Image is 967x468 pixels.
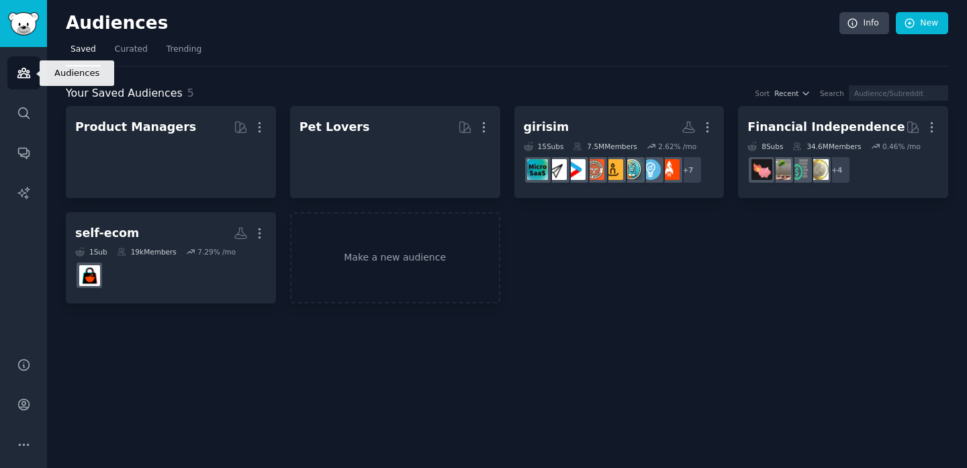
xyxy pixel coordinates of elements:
[8,12,39,36] img: GummySearch logo
[115,44,148,56] span: Curated
[66,13,839,34] h2: Audiences
[290,212,500,304] a: Make a new audience
[66,39,101,66] a: Saved
[546,159,567,180] img: startups_promotion
[839,12,889,35] a: Info
[849,85,948,101] input: Audience/Subreddit
[738,106,948,198] a: Financial Independence8Subs34.6MMembers0.46% /mo+4UKPersonalFinanceFinancialPlanningFirefatFIRE
[162,39,206,66] a: Trending
[66,106,276,198] a: Product Managers
[755,89,770,98] div: Sort
[187,87,194,99] span: 5
[300,119,370,136] div: Pet Lovers
[66,85,183,102] span: Your Saved Audiences
[882,142,921,151] div: 0.46 % /mo
[527,159,548,180] img: microsaas
[117,247,177,256] div: 19k Members
[674,156,702,184] div: + 7
[659,159,680,180] img: StartUpIndia
[514,106,725,198] a: girisim15Subs7.5MMembers2.62% /mo+7StartUpIndiaEntrepreneurAppIdeasstartupideasEntrepreneurRideAl...
[658,142,696,151] div: 2.62 % /mo
[774,89,798,98] span: Recent
[75,225,139,242] div: self-ecom
[823,156,851,184] div: + 4
[789,159,810,180] img: FinancialPlanning
[751,159,772,180] img: fatFIRE
[774,89,811,98] button: Recent
[896,12,948,35] a: New
[167,44,201,56] span: Trending
[792,142,861,151] div: 34.6M Members
[621,159,642,180] img: AppIdeas
[524,119,569,136] div: girisim
[71,44,96,56] span: Saved
[565,159,586,180] img: startup
[747,119,905,136] div: Financial Independence
[584,159,604,180] img: EntrepreneurRideAlong
[820,89,844,98] div: Search
[197,247,236,256] div: 7.29 % /mo
[79,265,100,286] img: TikTokshop
[75,247,107,256] div: 1 Sub
[573,142,637,151] div: 7.5M Members
[747,142,783,151] div: 8 Sub s
[808,159,829,180] img: UKPersonalFinance
[75,119,196,136] div: Product Managers
[290,106,500,198] a: Pet Lovers
[110,39,152,66] a: Curated
[524,142,564,151] div: 15 Sub s
[640,159,661,180] img: Entrepreneur
[770,159,791,180] img: Fire
[602,159,623,180] img: startupideas
[66,212,276,304] a: self-ecom1Sub19kMembers7.29% /moTikTokshop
